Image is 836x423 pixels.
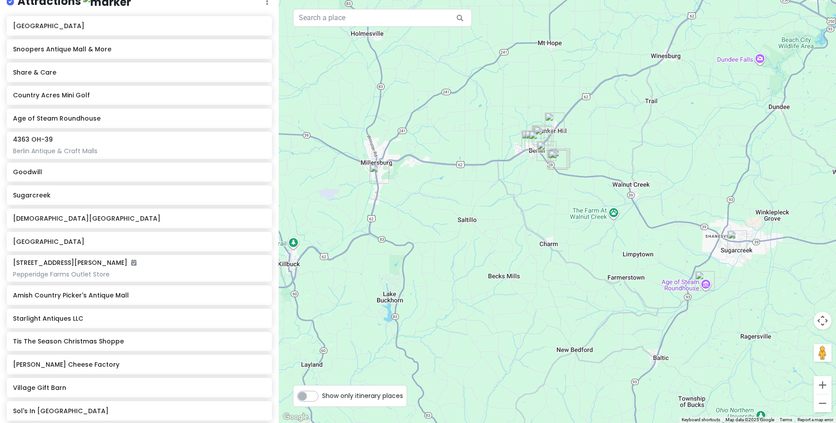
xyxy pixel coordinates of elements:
h6: [STREET_ADDRESS][PERSON_NAME] [13,259,136,267]
input: Search a place [293,9,472,27]
div: Amish Country Picker's Antique Mall [545,113,564,132]
h6: Share & Care [13,68,265,76]
button: Zoom out [814,394,832,412]
span: Map data ©2025 Google [726,417,774,422]
div: Berlin Encore Hotel & Suites [551,148,570,168]
h6: [DEMOGRAPHIC_DATA][GEOGRAPHIC_DATA] [13,214,265,222]
h6: Sol's In [GEOGRAPHIC_DATA] [13,407,265,415]
a: Open this area in Google Maps (opens a new window) [281,411,310,423]
h6: Goodwill [13,168,265,176]
h6: Village Gift Barn [13,384,265,392]
div: Age of Steam Roundhouse [695,271,715,291]
h6: Sugarcreek [13,191,265,199]
div: Sugarcreek [727,230,747,250]
div: Sol's In Berlin [522,130,541,150]
i: Added to itinerary [131,260,136,266]
a: Report a map error [798,417,833,422]
h6: [PERSON_NAME] Cheese Factory [13,360,265,369]
div: Amish Country Theater [550,148,569,168]
h6: 4363 OH-39 [13,135,53,143]
span: Show only itinerary places [322,391,403,401]
div: Snoopers Antique Mall & More [532,125,552,145]
button: Map camera controls [814,312,832,330]
h6: [GEOGRAPHIC_DATA] [13,238,265,246]
h6: Age of Steam Roundhouse [13,114,265,122]
h6: Country Acres Mini Golf [13,91,265,99]
div: Zinck's Fabric Outlet (Berlin) [537,141,556,161]
a: Terms (opens in new tab) [780,417,792,422]
h6: Amish Country Picker's Antique Mall [13,291,265,299]
div: Berlin Village Antique Mall [529,131,548,151]
h6: Tis The Season Christmas Shoppe [13,337,265,345]
h6: Starlight Antiques LLC [13,314,265,322]
button: Keyboard shortcuts [682,417,720,423]
div: Pepperidge Farms Outlet Store [13,270,265,278]
div: Country Acres Mini Golf [548,150,568,170]
div: Share & Care [534,126,553,146]
div: Berlin Antique & Craft Malls [13,147,265,155]
h6: Snoopers Antique Mall & More [13,45,265,53]
h6: [GEOGRAPHIC_DATA] [13,22,265,30]
img: Google [281,411,310,423]
div: Catalpa Trading Co [525,130,544,150]
div: 4363 OH-39 [547,150,567,169]
button: Zoom in [814,376,832,394]
button: Drag Pegman onto the map to open Street View [814,344,832,362]
div: Goodwill [369,164,389,184]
